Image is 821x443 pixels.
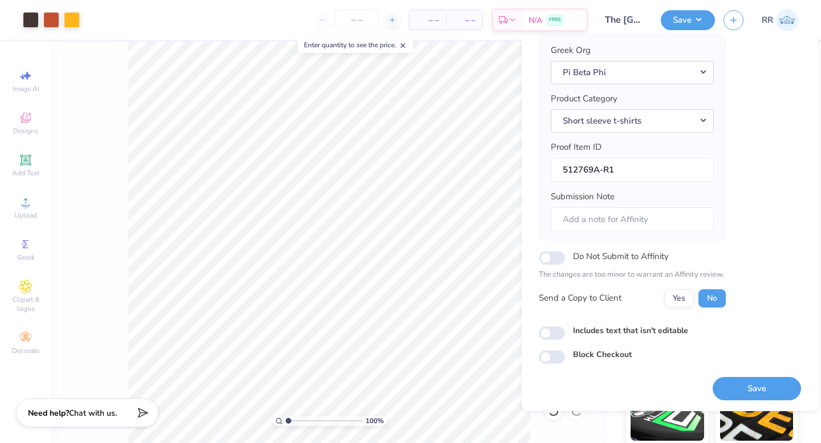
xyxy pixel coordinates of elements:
[453,14,475,26] span: – –
[69,408,117,419] span: Chat with us.
[573,348,632,360] label: Block Checkout
[551,44,591,58] label: Greek Org
[776,9,798,31] img: Rigil Kent Ricardo
[539,270,726,281] p: The changes are too minor to warrant an Affinity review.
[713,377,801,400] button: Save
[335,10,379,30] input: – –
[551,109,714,133] button: Short sleeve t-shirts
[6,295,46,313] span: Clipart & logos
[28,408,69,419] strong: Need help?
[551,207,714,232] input: Add a note for Affinity
[551,93,617,106] label: Product Category
[416,14,439,26] span: – –
[698,289,726,307] button: No
[631,384,704,441] img: Neon Ink
[539,292,621,305] div: Send a Copy to Client
[365,416,384,426] span: 100 %
[529,14,542,26] span: N/A
[720,384,794,441] img: Metallic & Glitter Ink
[17,253,35,262] span: Greek
[551,141,601,154] label: Proof Item ID
[573,325,688,337] label: Includes text that isn't editable
[551,61,714,84] button: Pi Beta Phi
[12,346,39,355] span: Decorate
[549,16,561,24] span: FREE
[664,289,694,307] button: Yes
[12,169,39,178] span: Add Text
[596,9,652,31] input: Untitled Design
[762,14,773,27] span: RR
[573,249,669,264] label: Do Not Submit to Affinity
[13,126,38,136] span: Designs
[14,211,37,220] span: Upload
[298,37,413,53] div: Enter quantity to see the price.
[13,84,39,93] span: Image AI
[551,191,615,204] label: Submission Note
[762,9,798,31] a: RR
[661,10,715,30] button: Save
